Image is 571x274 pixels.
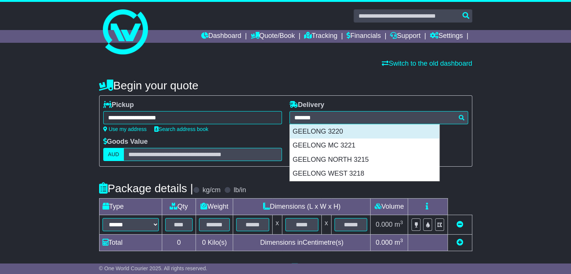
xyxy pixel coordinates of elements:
[99,235,162,251] td: Total
[233,235,371,251] td: Dimensions in Centimetre(s)
[99,265,208,271] span: © One World Courier 2025. All rights reserved.
[154,126,208,132] a: Search address book
[290,153,439,167] div: GEELONG NORTH 3215
[233,199,371,215] td: Dimensions (L x W x H)
[430,30,463,43] a: Settings
[196,235,233,251] td: Kilo(s)
[376,221,393,228] span: 0.000
[290,139,439,153] div: GEELONG MC 3221
[103,148,124,161] label: AUD
[99,199,162,215] td: Type
[290,167,439,181] div: GEELONG WEST 3218
[395,239,403,246] span: m
[272,215,282,235] td: x
[234,186,246,194] label: lb/in
[456,239,463,246] a: Add new item
[347,30,381,43] a: Financials
[304,30,337,43] a: Tracking
[321,215,331,235] td: x
[390,30,420,43] a: Support
[103,101,134,109] label: Pickup
[103,138,148,146] label: Goods Value
[289,101,324,109] label: Delivery
[382,60,472,67] a: Switch to the old dashboard
[371,199,408,215] td: Volume
[250,30,295,43] a: Quote/Book
[400,220,403,225] sup: 3
[400,238,403,243] sup: 3
[162,235,196,251] td: 0
[395,221,403,228] span: m
[162,199,196,215] td: Qty
[202,239,206,246] span: 0
[376,239,393,246] span: 0.000
[290,125,439,139] div: GEELONG 3220
[456,221,463,228] a: Remove this item
[202,186,220,194] label: kg/cm
[289,111,468,124] typeahead: Please provide city
[103,126,147,132] a: Use my address
[201,30,241,43] a: Dashboard
[196,199,233,215] td: Weight
[99,182,193,194] h4: Package details |
[99,79,472,92] h4: Begin your quote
